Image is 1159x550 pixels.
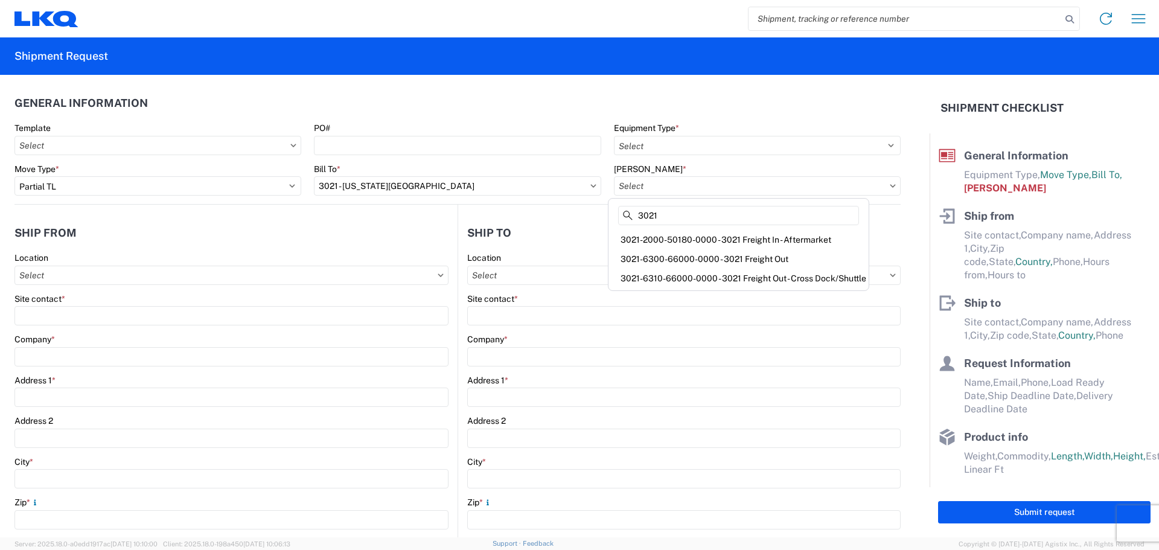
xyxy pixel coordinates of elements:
[14,334,55,345] label: Company
[993,377,1021,388] span: Email,
[1084,450,1113,462] span: Width,
[1113,450,1146,462] span: Height,
[988,390,1076,401] span: Ship Deadline Date,
[614,123,679,133] label: Equipment Type
[1091,169,1122,181] span: Bill To,
[614,164,686,174] label: [PERSON_NAME]
[467,456,486,467] label: City
[989,256,1015,267] span: State,
[1015,256,1053,267] span: Country,
[964,296,1001,309] span: Ship to
[611,269,866,288] div: 3021-6310-66000-0000 - 3021 Freight Out - Cross Dock/Shuttle
[467,252,501,263] label: Location
[14,136,301,155] input: Select
[964,229,1021,241] span: Site contact,
[1021,229,1094,241] span: Company name,
[964,182,1046,194] span: [PERSON_NAME]
[14,164,59,174] label: Move Type
[1040,169,1091,181] span: Move Type,
[14,49,108,63] h2: Shipment Request
[964,316,1021,328] span: Site contact,
[1053,256,1083,267] span: Phone,
[523,540,554,547] a: Feedback
[14,227,77,239] h2: Ship from
[749,7,1061,30] input: Shipment, tracking or reference number
[1058,330,1096,341] span: Country,
[964,149,1068,162] span: General Information
[611,249,866,269] div: 3021-6300-66000-0000 - 3021 Freight Out
[314,164,340,174] label: Bill To
[990,330,1032,341] span: Zip code,
[467,266,901,285] input: Select
[14,415,53,426] label: Address 2
[14,375,56,386] label: Address 1
[14,456,33,467] label: City
[1096,330,1123,341] span: Phone
[964,357,1071,369] span: Request Information
[938,501,1151,523] button: Submit request
[1021,316,1094,328] span: Company name,
[959,539,1145,549] span: Copyright © [DATE]-[DATE] Agistix Inc., All Rights Reserved
[493,540,523,547] a: Support
[964,430,1028,443] span: Product info
[467,227,511,239] h2: Ship to
[1021,377,1051,388] span: Phone,
[14,293,65,304] label: Site contact
[970,330,990,341] span: City,
[467,375,508,386] label: Address 1
[970,243,990,254] span: City,
[997,450,1051,462] span: Commodity,
[163,540,290,548] span: Client: 2025.18.0-198a450
[964,169,1040,181] span: Equipment Type,
[14,497,40,508] label: Zip
[110,540,158,548] span: [DATE] 10:10:00
[614,176,901,196] input: Select
[467,334,508,345] label: Company
[964,377,993,388] span: Name,
[467,293,518,304] label: Site contact
[14,540,158,548] span: Server: 2025.18.0-a0edd1917ac
[988,269,1026,281] span: Hours to
[940,101,1064,115] h2: Shipment Checklist
[14,252,48,263] label: Location
[964,450,997,462] span: Weight,
[467,415,506,426] label: Address 2
[1032,330,1058,341] span: State,
[611,230,866,249] div: 3021-2000-50180-0000 - 3021 Freight In - Aftermarket
[243,540,290,548] span: [DATE] 10:06:13
[14,123,51,133] label: Template
[14,97,148,109] h2: General Information
[467,497,493,508] label: Zip
[314,176,601,196] input: Select
[314,123,330,133] label: PO#
[14,266,449,285] input: Select
[964,209,1014,222] span: Ship from
[1051,450,1084,462] span: Length,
